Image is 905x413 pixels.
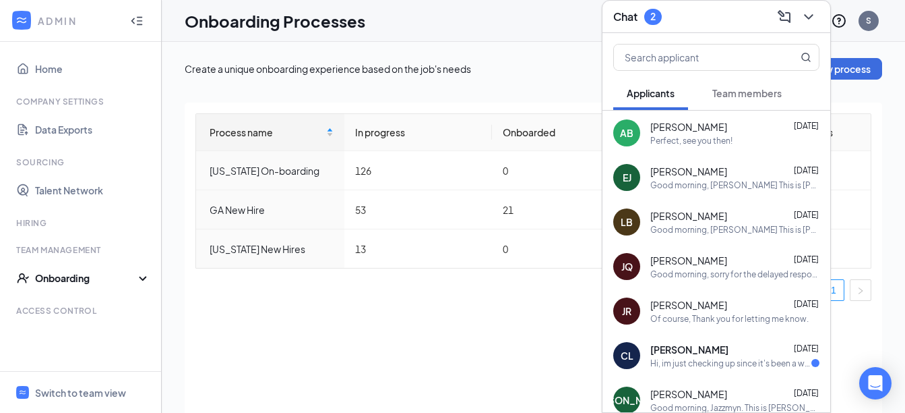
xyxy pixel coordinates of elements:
a: Talent Network [35,177,150,204]
div: 2 [650,11,656,22]
td: 126 [344,151,493,190]
div: Switch to team view [35,386,126,400]
th: Onboarded [492,114,640,151]
span: [DATE] [794,210,819,220]
div: JR [622,304,631,318]
li: Next Page [850,279,871,301]
svg: UserCheck [16,271,30,285]
svg: ChevronDown [801,9,817,25]
span: [DATE] [794,343,819,354]
svg: MagnifyingGlass [801,52,811,63]
svg: WorkstreamLogo [18,388,27,397]
svg: QuestionInfo [831,13,847,29]
span: [DATE] [794,299,819,309]
li: 1 [823,279,844,301]
td: 21 [492,190,640,229]
div: Open Intercom Messenger [859,367,892,400]
td: 0 [492,151,640,190]
div: Hi, im just checking up since it's been a week. Whenever you have the time please let me know whe... [650,358,811,369]
span: [DATE] [794,121,819,131]
span: [DATE] [794,254,819,265]
span: [PERSON_NAME] [650,387,727,401]
div: Good morning, sorry for the delayed response. Does sometime [DATE] work for you? [650,269,819,280]
div: S [866,15,871,26]
td: 0 [492,229,640,268]
td: 13 [344,229,493,268]
div: Access control [16,305,148,316]
a: 1 [823,280,844,300]
div: LB [621,215,633,229]
span: Team members [712,87,782,99]
span: Process name [210,125,323,140]
span: [PERSON_NAME] [650,165,727,178]
input: Search applicant [614,45,774,70]
button: ComposeMessage [774,6,795,28]
a: Data Exports [35,116,150,143]
th: In progress [344,114,493,151]
span: [DATE] [794,165,819,175]
span: [PERSON_NAME] [650,343,728,356]
span: [PERSON_NAME] [650,298,727,312]
h1: Onboarding Processes [185,9,365,32]
div: Onboarding [35,271,139,285]
td: 53 [344,190,493,229]
h3: Chat [613,9,637,24]
div: Company Settings [16,96,148,107]
svg: WorkstreamLogo [15,13,28,27]
div: Of course, Thank you for letting me know. [650,313,809,325]
span: [DATE] [794,388,819,398]
div: Perfect, see you then! [650,135,732,146]
div: [US_STATE] On-boarding [210,163,334,178]
div: JQ [621,260,633,273]
div: Good morning, [PERSON_NAME] This is [PERSON_NAME] from Smoothie King in [GEOGRAPHIC_DATA]. I'm re... [650,224,819,236]
div: ADMIN [38,14,118,28]
svg: ComposeMessage [776,9,792,25]
div: GA New Hire [210,202,334,217]
div: CL [621,349,633,362]
span: [PERSON_NAME] [650,209,727,223]
span: right [856,287,865,295]
span: [PERSON_NAME] [650,120,727,134]
svg: Collapse [130,14,144,28]
div: [US_STATE] New Hires [210,242,334,256]
span: [PERSON_NAME] [650,254,727,267]
div: AB [620,126,633,140]
div: Team Management [16,244,148,256]
button: right [850,279,871,301]
div: [PERSON_NAME] [588,393,666,407]
button: ChevronDown [798,6,819,28]
span: Applicants [627,87,675,99]
div: Create a unique onboarding experience based on the job's needs [185,62,471,76]
div: Good morning, [PERSON_NAME] This is [PERSON_NAME] from Smoothie King. I wanted to reach out to se... [650,180,819,191]
a: Home [35,55,150,82]
div: Hiring [16,217,148,229]
div: Sourcing [16,157,148,168]
div: EJ [623,171,631,184]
